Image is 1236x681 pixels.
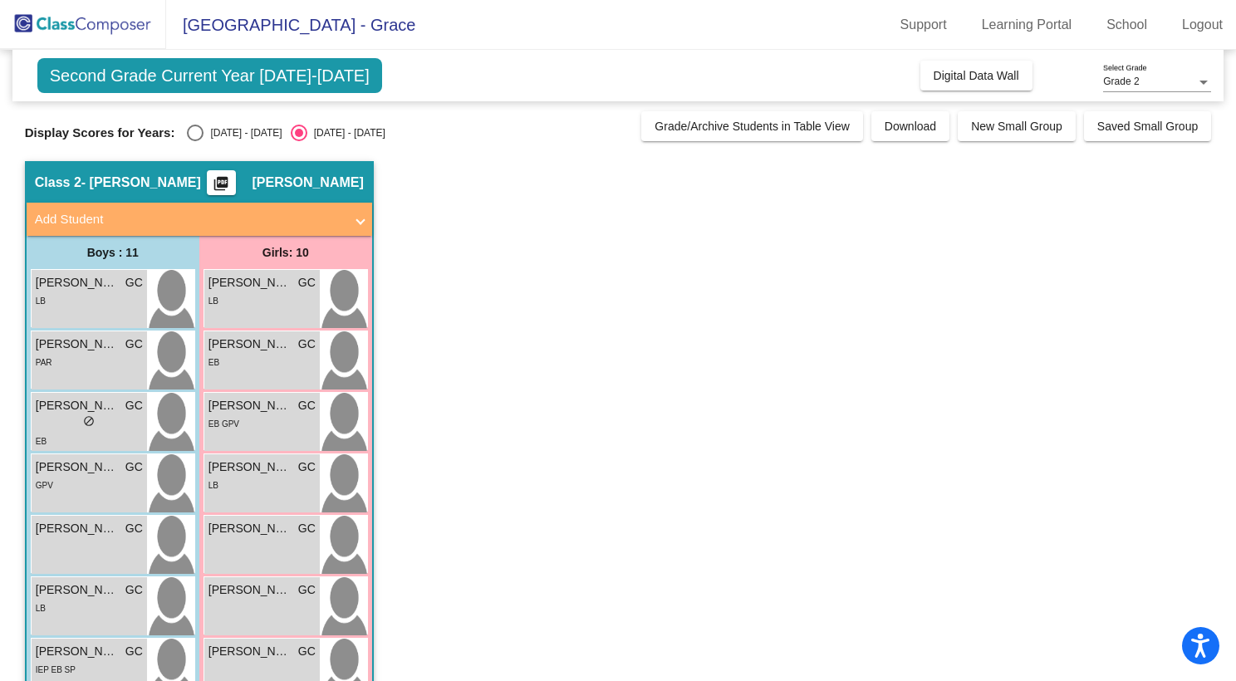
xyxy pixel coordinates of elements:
[125,643,143,660] span: GC
[885,120,936,133] span: Download
[125,581,143,599] span: GC
[36,643,119,660] span: [PERSON_NAME]
[36,581,119,599] span: [PERSON_NAME]
[298,520,316,537] span: GC
[207,170,236,195] button: Print Students Details
[35,174,81,191] span: Class 2
[1097,120,1198,133] span: Saved Small Group
[1084,111,1211,141] button: Saved Small Group
[655,120,850,133] span: Grade/Archive Students in Table View
[81,174,201,191] span: - [PERSON_NAME]
[125,520,143,537] span: GC
[199,236,372,269] div: Girls: 10
[27,236,199,269] div: Boys : 11
[36,520,119,537] span: [PERSON_NAME]
[307,125,385,140] div: [DATE] - [DATE]
[204,125,282,140] div: [DATE] - [DATE]
[187,125,385,141] mat-radio-group: Select an option
[36,437,47,446] span: EB
[125,274,143,292] span: GC
[211,175,231,198] mat-icon: picture_as_pdf
[969,12,1086,38] a: Learning Portal
[958,111,1076,141] button: New Small Group
[208,481,218,490] span: LB
[298,458,316,476] span: GC
[166,12,415,38] span: [GEOGRAPHIC_DATA] - Grace
[920,61,1032,91] button: Digital Data Wall
[35,210,344,229] mat-panel-title: Add Student
[208,643,292,660] span: [PERSON_NAME]
[298,643,316,660] span: GC
[36,358,52,367] span: PAR
[253,174,364,191] span: [PERSON_NAME]
[298,581,316,599] span: GC
[37,58,382,93] span: Second Grade Current Year [DATE]-[DATE]
[27,203,372,236] mat-expansion-panel-header: Add Student
[36,665,76,674] span: IEP EB SP
[971,120,1062,133] span: New Small Group
[208,274,292,292] span: [PERSON_NAME]
[208,458,292,476] span: [PERSON_NAME]
[934,69,1019,82] span: Digital Data Wall
[208,581,292,599] span: [PERSON_NAME]
[25,125,175,140] span: Display Scores for Years:
[125,397,143,414] span: GC
[36,458,119,476] span: [PERSON_NAME]
[125,336,143,353] span: GC
[36,481,53,490] span: GPV
[208,397,292,414] span: [PERSON_NAME]
[1093,12,1160,38] a: School
[208,520,292,537] span: [PERSON_NAME]
[208,419,239,429] span: EB GPV
[298,397,316,414] span: GC
[36,274,119,292] span: [PERSON_NAME]
[1169,12,1236,38] a: Logout
[36,397,119,414] span: [PERSON_NAME]
[36,604,46,613] span: LB
[36,336,119,353] span: [PERSON_NAME]
[641,111,863,141] button: Grade/Archive Students in Table View
[298,274,316,292] span: GC
[1103,76,1139,87] span: Grade 2
[887,12,960,38] a: Support
[83,415,95,427] span: do_not_disturb_alt
[298,336,316,353] span: GC
[208,358,219,367] span: EB
[871,111,949,141] button: Download
[36,296,46,306] span: LB
[125,458,143,476] span: GC
[208,296,218,306] span: LB
[208,336,292,353] span: [PERSON_NAME]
